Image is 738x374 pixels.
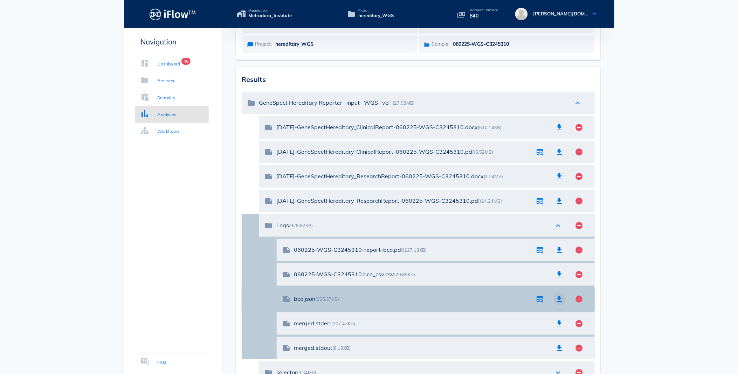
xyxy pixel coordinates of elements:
i: folder [265,221,273,230]
div: merged.stderr [294,320,550,327]
span: hereditary_WGS [359,12,394,19]
span: (928.82KB) [289,223,313,228]
i: note [282,344,291,352]
span: (510.14KB) [478,125,502,130]
span: Badge [181,58,191,65]
i: remove_circle [575,148,584,156]
i: expand_less [574,99,582,107]
span: 060225-WGS-C3245310 [453,41,509,47]
i: remove_circle [575,270,584,279]
i: note [265,148,273,156]
div: [DATE]-GeneSpectHereditary_ClinicalReport-060225-WGS-C3245310.pdf [277,148,530,155]
i: remove_circle [575,197,584,205]
div: 060225-WGS-C3245310.bco_csv.csv [294,271,550,278]
div: GeneSpect Hereditary Reporter _input_ WGS_ vcf_ [259,99,567,106]
span: (127.13KB) [403,247,427,253]
span: (27.08MB) [393,100,415,106]
div: FAQ [158,359,166,366]
div: Samples [158,94,175,101]
i: note [265,197,273,205]
i: remove_circle [575,319,584,328]
i: note [265,123,273,132]
i: remove_circle [575,246,584,254]
div: [DATE]-GeneSpectHereditary_ResearchReport-060225-WGS-C3245310.pdf [277,198,530,204]
img: avatar.16069ca8.svg [515,8,528,20]
span: Organization [249,9,292,12]
span: (665.37KB) [316,296,339,302]
span: (8.13KB) [333,345,351,351]
p: Navigation [135,36,209,47]
i: remove_circle [575,172,584,181]
i: note [282,246,291,254]
p: Account Balance [470,8,498,12]
i: remove_circle [575,295,584,303]
i: remove_circle [575,123,584,132]
p: 840 [470,12,498,20]
div: merged.stdout [294,345,550,351]
span: (5.52MB) [474,149,494,155]
i: folder [247,99,256,107]
div: 060225-WGS-C3245310-report-bco.pdf [294,247,530,253]
div: Dashboard [158,61,180,68]
i: note [282,319,291,328]
span: Project [359,9,394,12]
i: note [265,172,273,181]
span: Project: [255,41,272,47]
i: note [282,270,291,279]
span: hereditary_WGS [276,41,314,47]
div: Workflows [158,128,180,135]
span: Metrodora_Institute [249,12,292,19]
i: note [282,295,291,303]
span: (14.24MB) [480,198,502,204]
div: [DATE]-GeneSpectHereditary_ResearchReport-060225-WGS-C3245310.docx [277,173,550,180]
iframe: Drift Widget Chat Controller [703,339,730,366]
div: Logs [277,222,547,229]
i: remove_circle [575,221,584,230]
span: Sample: [432,41,450,47]
div: Projects [158,77,174,84]
span: (1.24MB) [484,174,503,179]
span: [PERSON_NAME][DOMAIN_NAME][EMAIL_ADDRESS][DOMAIN_NAME] [533,11,693,16]
a: Logo [124,6,222,22]
div: bco.json [294,296,530,302]
div: [DATE]-GeneSpectHereditary_ClinicalReport-060225-WGS-C3245310.docx [277,124,550,131]
span: (107.47KB) [332,321,356,326]
i: remove_circle [575,344,584,352]
i: expand_less [554,221,563,230]
div: Analyses [158,111,177,118]
span: Results [242,75,266,84]
span: (20.69KB) [394,272,415,277]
